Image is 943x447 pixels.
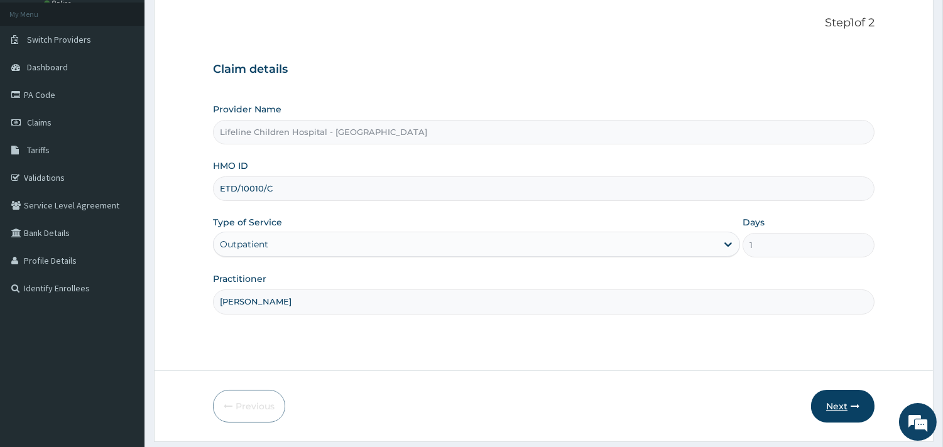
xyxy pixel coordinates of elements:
[23,63,51,94] img: d_794563401_company_1708531726252_794563401
[73,140,173,267] span: We're online!
[6,306,239,350] textarea: Type your message and hit 'Enter'
[213,159,248,172] label: HMO ID
[811,390,875,423] button: Next
[213,272,266,285] label: Practitioner
[213,176,875,201] input: Enter HMO ID
[220,238,268,250] div: Outpatient
[27,117,52,128] span: Claims
[213,289,875,314] input: Enter Name
[213,16,875,30] p: Step 1 of 2
[213,63,875,77] h3: Claim details
[743,216,765,229] label: Days
[213,390,285,423] button: Previous
[27,62,68,73] span: Dashboard
[206,6,236,36] div: Minimize live chat window
[213,103,281,116] label: Provider Name
[65,70,211,87] div: Chat with us now
[213,216,282,229] label: Type of Service
[27,34,91,45] span: Switch Providers
[27,144,50,156] span: Tariffs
